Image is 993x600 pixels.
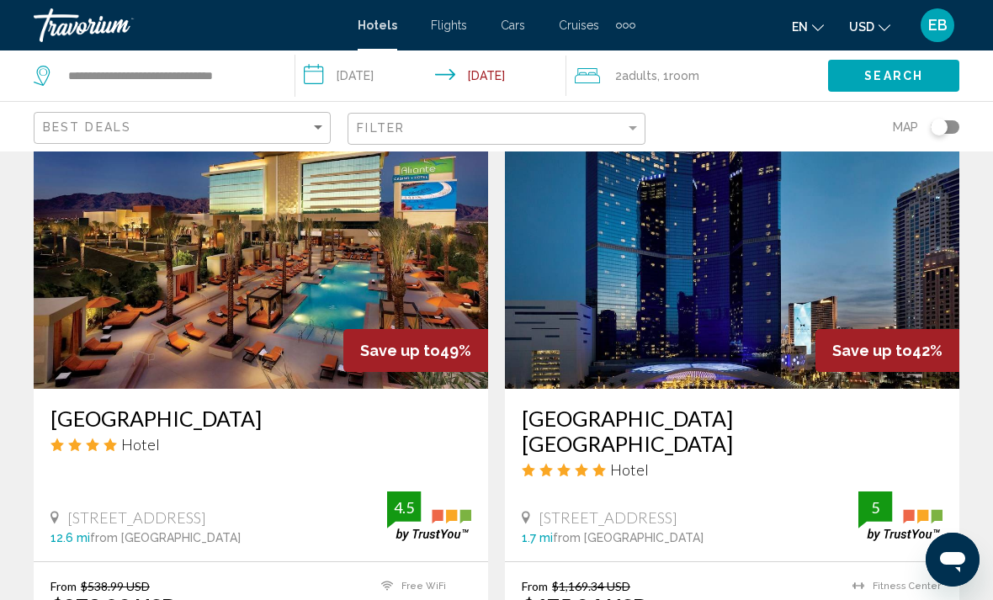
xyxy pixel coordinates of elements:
[669,69,699,82] span: Room
[849,20,874,34] span: USD
[792,20,808,34] span: en
[505,119,959,389] img: Hotel image
[348,112,645,146] button: Filter
[893,115,918,139] span: Map
[295,50,566,101] button: Check-in date: Mar 6, 2026 Check-out date: Mar 8, 2026
[916,8,959,43] button: User Menu
[792,14,824,39] button: Change language
[431,19,467,32] a: Flights
[522,406,943,456] a: [GEOGRAPHIC_DATA] [GEOGRAPHIC_DATA]
[828,60,959,91] button: Search
[43,121,326,135] mat-select: Sort by
[50,579,77,593] span: From
[50,435,471,454] div: 4 star Hotel
[622,69,657,82] span: Adults
[360,342,440,359] span: Save up to
[615,64,657,88] span: 2
[387,491,471,541] img: trustyou-badge.svg
[657,64,699,88] span: , 1
[552,579,630,593] del: $1,169.34 USD
[121,435,160,454] span: Hotel
[553,531,704,544] span: from [GEOGRAPHIC_DATA]
[858,497,892,518] div: 5
[357,121,405,135] span: Filter
[50,406,471,431] a: [GEOGRAPHIC_DATA]
[50,531,90,544] span: 12.6 mi
[34,8,341,42] a: Travorium
[918,119,959,135] button: Toggle map
[373,579,471,593] li: Free WiFi
[90,531,241,544] span: from [GEOGRAPHIC_DATA]
[522,460,943,479] div: 5 star Hotel
[832,342,912,359] span: Save up to
[343,329,488,372] div: 49%
[864,70,923,83] span: Search
[522,579,548,593] span: From
[928,17,948,34] span: EB
[522,531,553,544] span: 1.7 mi
[501,19,525,32] a: Cars
[43,120,131,134] span: Best Deals
[926,533,980,587] iframe: Button to launch messaging window
[844,579,943,593] li: Fitness Center
[358,19,397,32] a: Hotels
[610,460,649,479] span: Hotel
[559,19,599,32] a: Cruises
[81,579,150,593] del: $538.99 USD
[539,508,677,527] span: [STREET_ADDRESS]
[566,50,828,101] button: Travelers: 2 adults, 0 children
[67,508,206,527] span: [STREET_ADDRESS]
[849,14,890,39] button: Change currency
[858,491,943,541] img: trustyou-badge.svg
[815,329,959,372] div: 42%
[34,119,488,389] img: Hotel image
[616,12,635,39] button: Extra navigation items
[387,497,421,518] div: 4.5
